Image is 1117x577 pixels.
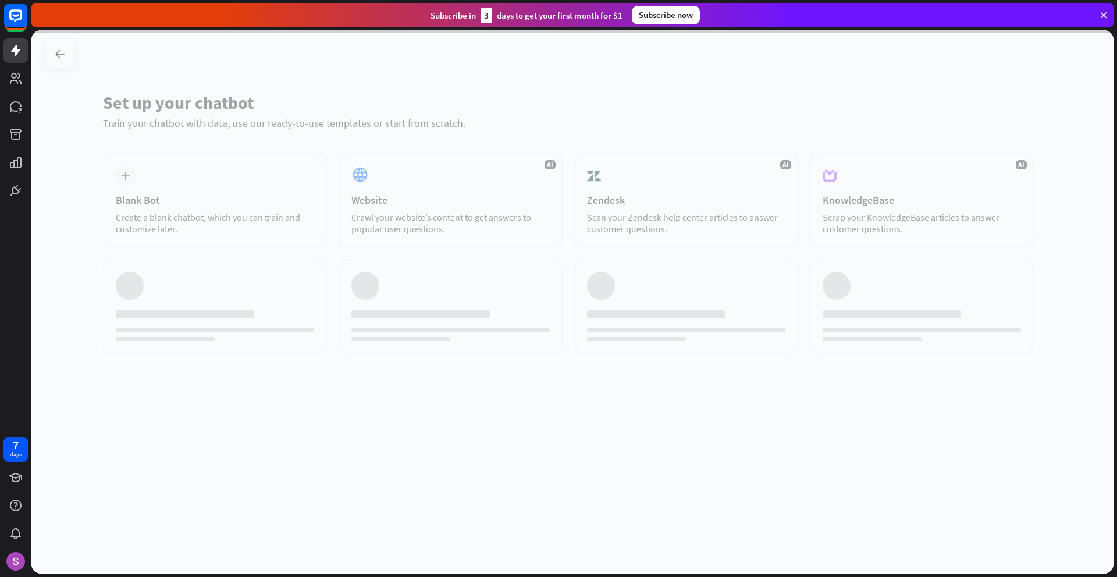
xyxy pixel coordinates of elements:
[3,437,28,462] a: 7 days
[632,6,700,24] div: Subscribe now
[13,440,19,451] div: 7
[481,8,492,23] div: 3
[10,451,22,459] div: days
[431,8,622,23] div: Subscribe in days to get your first month for $1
